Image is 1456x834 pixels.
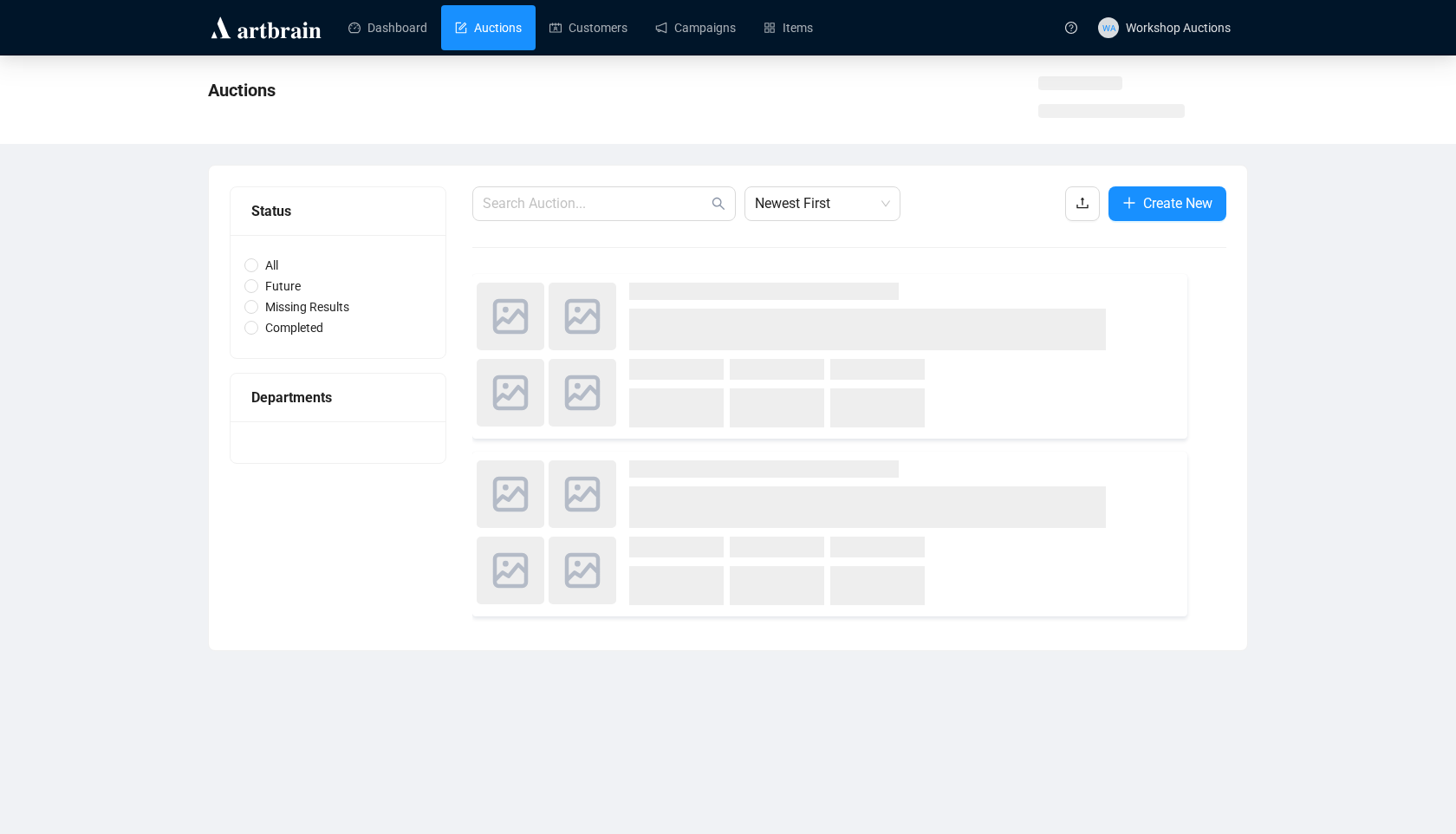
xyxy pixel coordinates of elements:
span: plus [1122,196,1136,210]
button: Create New [1108,186,1226,221]
span: question-circle [1065,22,1077,34]
span: All [258,256,285,275]
div: Departments [251,387,425,408]
span: upload [1076,196,1089,210]
span: Create New [1143,192,1212,214]
img: photo.svg [549,460,616,528]
div: Status [251,200,425,222]
a: Campaigns [655,5,736,50]
span: Newest First [755,187,890,220]
span: Auctions [208,80,276,101]
img: photo.svg [549,537,616,604]
img: photo.svg [549,359,616,427]
span: Missing Results [258,297,356,316]
a: Auctions [455,5,522,50]
span: Completed [258,318,330,337]
img: logo [208,14,324,42]
input: Search Auction... [483,193,708,214]
span: search [712,197,725,211]
span: Future [258,277,308,296]
span: Workshop Auctions [1126,21,1231,35]
img: photo.svg [477,537,544,604]
img: photo.svg [477,359,544,427]
a: Items [764,5,813,50]
img: photo.svg [477,283,544,350]
a: Customers [549,5,627,50]
a: Dashboard [348,5,427,50]
img: photo.svg [549,283,616,350]
img: photo.svg [477,460,544,528]
span: WA [1102,20,1115,34]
